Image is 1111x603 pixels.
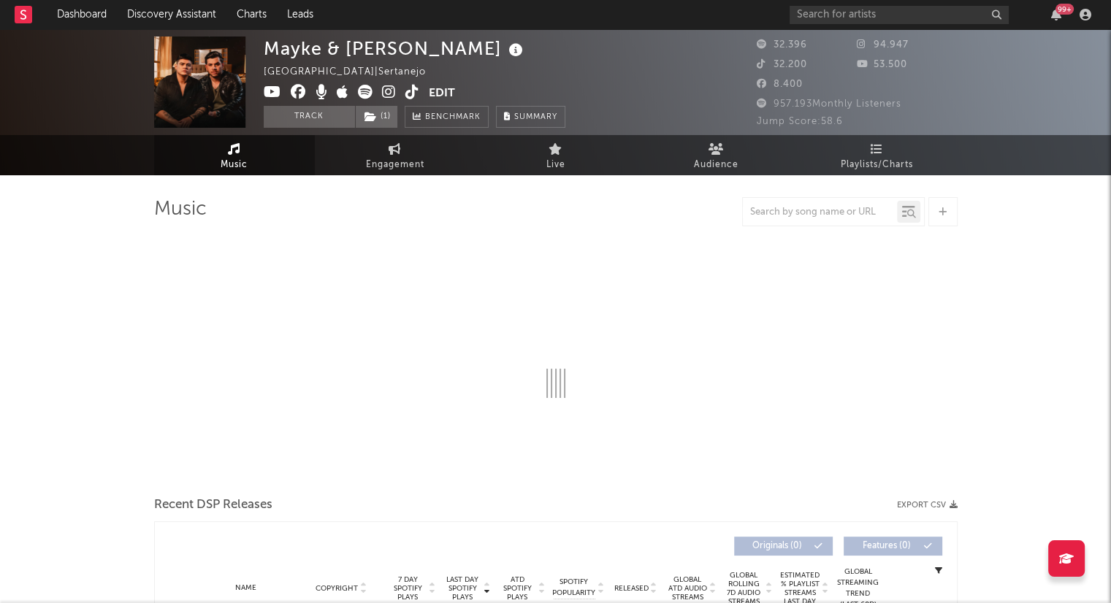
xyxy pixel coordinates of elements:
button: (1) [356,106,397,128]
div: [GEOGRAPHIC_DATA] | Sertanejo [264,64,443,81]
span: Last Day Spotify Plays [443,575,482,602]
span: Features ( 0 ) [853,542,920,550]
span: 8.400 [757,80,803,89]
a: Engagement [315,135,476,175]
span: 94.947 [857,40,909,50]
span: 53.500 [857,60,907,69]
span: Audience [694,156,738,174]
input: Search for artists [790,6,1009,24]
span: 32.396 [757,40,807,50]
a: Benchmark [405,106,489,128]
span: Live [546,156,565,174]
span: ATD Spotify Plays [498,575,537,602]
input: Search by song name or URL [743,207,897,218]
button: Track [264,106,355,128]
button: 99+ [1051,9,1061,20]
button: Originals(0) [734,537,833,556]
span: 32.200 [757,60,807,69]
a: Audience [636,135,797,175]
span: Engagement [366,156,424,174]
span: Global ATD Audio Streams [668,575,708,602]
a: Live [476,135,636,175]
span: Originals ( 0 ) [744,542,811,550]
div: 99 + [1055,4,1074,15]
span: Playlists/Charts [841,156,913,174]
button: Summary [496,106,565,128]
span: 957.193 Monthly Listeners [757,99,901,109]
span: Summary [514,113,557,121]
button: Edit [429,85,455,103]
span: ( 1 ) [355,106,398,128]
span: Jump Score: 58.6 [757,117,843,126]
span: Copyright [316,584,358,593]
div: Name [199,583,294,594]
a: Playlists/Charts [797,135,958,175]
div: Mayke & [PERSON_NAME] [264,37,527,61]
span: Recent DSP Releases [154,496,272,514]
button: Export CSV [897,501,958,510]
span: 7 Day Spotify Plays [389,575,427,602]
span: Music [221,156,248,174]
span: Spotify Popularity [552,577,595,599]
a: Music [154,135,315,175]
button: Features(0) [844,537,942,556]
span: Benchmark [425,109,481,126]
span: Released [614,584,649,593]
